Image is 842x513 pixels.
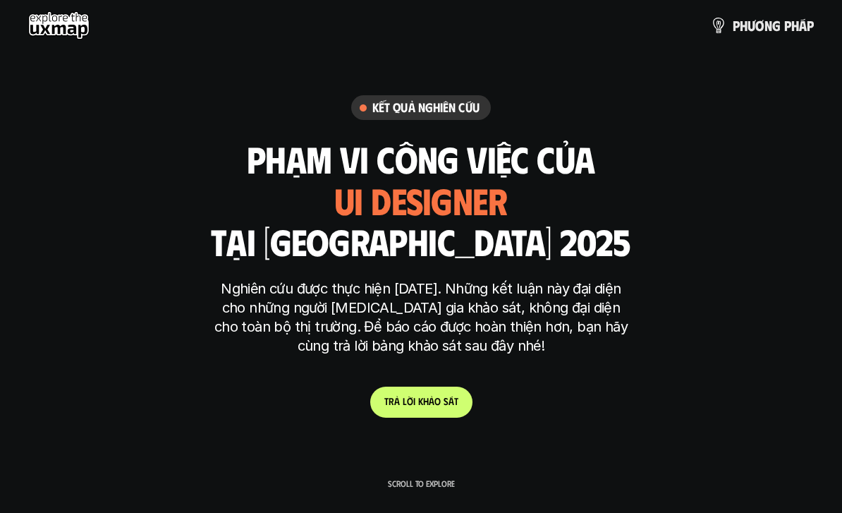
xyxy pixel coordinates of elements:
a: phươngpháp [710,11,814,40]
span: ơ [755,18,764,33]
a: trảlờikhảosát [370,387,472,418]
span: ả [429,396,434,408]
span: p [784,18,791,33]
p: Scroll to explore [388,478,455,488]
span: á [799,18,807,33]
span: s [444,396,449,408]
h2: tại [GEOGRAPHIC_DATA] 2025 [211,221,630,261]
span: h [791,18,799,33]
span: t [384,396,389,408]
span: k [418,396,423,408]
span: i [413,396,415,408]
span: p [733,18,740,33]
h2: phạm vi công việc của [247,138,594,179]
span: l [403,396,407,408]
span: r [389,396,394,408]
span: o [434,396,441,408]
span: t [454,396,458,408]
span: h [740,18,748,33]
span: g [772,18,781,33]
p: Nghiên cứu được thực hiện [DATE]. Những kết luận này đại diện cho những người [MEDICAL_DATA] gia ... [211,279,630,356]
span: n [764,18,772,33]
span: h [423,396,429,408]
span: p [807,18,814,33]
span: ờ [407,396,413,408]
span: á [449,396,454,408]
h6: Kết quả nghiên cứu [372,99,480,116]
span: ư [748,18,755,33]
span: ả [394,396,400,408]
